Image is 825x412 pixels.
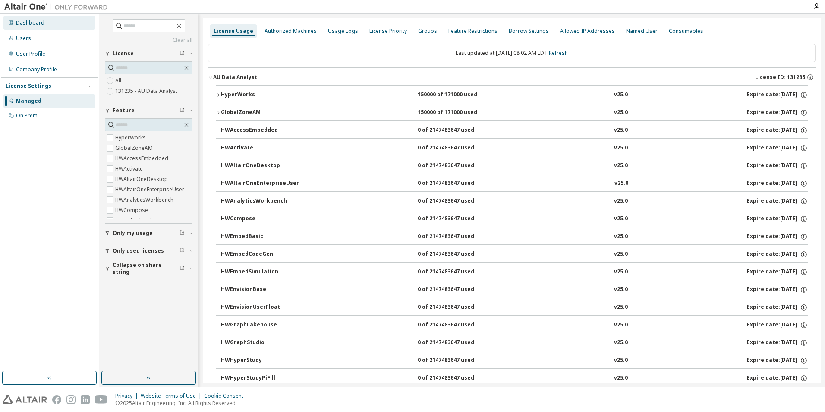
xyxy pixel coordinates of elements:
[614,233,628,241] div: v25.0
[115,164,145,174] label: HWActivate
[669,28,703,35] div: Consumables
[747,197,808,205] div: Expire date: [DATE]
[747,233,808,241] div: Expire date: [DATE]
[221,180,299,187] div: HWAltairOneEnterpriseUser
[179,265,185,272] span: Clear filter
[105,224,192,243] button: Only my usage
[626,28,658,35] div: Named User
[418,304,495,311] div: 0 of 2147483647 used
[105,259,192,278] button: Collapse on share string
[221,374,299,382] div: HWHyperStudyPiFill
[113,107,135,114] span: Feature
[747,144,808,152] div: Expire date: [DATE]
[614,250,628,258] div: v25.0
[141,393,204,399] div: Website Terms of Use
[115,399,249,407] p: © 2025 Altair Engineering, Inc. All Rights Reserved.
[115,216,156,226] label: HWEmbedBasic
[221,286,299,294] div: HWEnvisionBase
[221,280,808,299] button: HWEnvisionBase0 of 2147483647 usedv25.0Expire date:[DATE]
[221,245,808,264] button: HWEmbedCodeGen0 of 2147483647 usedv25.0Expire date:[DATE]
[221,109,299,117] div: GlobalZoneAM
[221,215,299,223] div: HWCompose
[204,393,249,399] div: Cookie Consent
[418,339,495,347] div: 0 of 2147483647 used
[16,51,45,57] div: User Profile
[221,351,808,370] button: HWHyperStudy0 of 2147483647 usedv25.0Expire date:[DATE]
[614,144,628,152] div: v25.0
[221,139,808,158] button: HWActivate0 of 2147483647 usedv25.0Expire date:[DATE]
[614,91,628,99] div: v25.0
[214,28,253,35] div: License Usage
[747,127,808,134] div: Expire date: [DATE]
[614,197,628,205] div: v25.0
[747,286,808,294] div: Expire date: [DATE]
[221,162,299,170] div: HWAltairOneDesktop
[213,74,257,81] div: AU Data Analyst
[179,230,185,237] span: Clear filter
[418,162,495,170] div: 0 of 2147483647 used
[614,304,628,311] div: v25.0
[221,91,299,99] div: HyperWorks
[95,395,107,404] img: youtube.svg
[418,180,495,187] div: 0 of 2147483647 used
[418,197,495,205] div: 0 of 2147483647 used
[369,28,407,35] div: License Priority
[418,233,495,241] div: 0 of 2147483647 used
[418,374,495,382] div: 0 of 2147483647 used
[16,112,38,119] div: On Prem
[221,268,299,276] div: HWEmbedSimulation
[221,227,808,246] button: HWEmbedBasic0 of 2147483647 usedv25.0Expire date:[DATE]
[747,109,808,117] div: Expire date: [DATE]
[3,395,47,404] img: altair_logo.svg
[747,268,808,276] div: Expire date: [DATE]
[115,86,179,96] label: 131235 - AU Data Analyst
[614,180,628,187] div: v25.0
[614,374,628,382] div: v25.0
[448,28,498,35] div: Feature Restrictions
[115,205,150,216] label: HWCompose
[747,162,808,170] div: Expire date: [DATE]
[179,50,185,57] span: Clear filter
[221,298,808,317] button: HWEnvisionUserFloat0 of 2147483647 usedv25.0Expire date:[DATE]
[179,107,185,114] span: Clear filter
[614,268,628,276] div: v25.0
[418,28,437,35] div: Groups
[418,127,495,134] div: 0 of 2147483647 used
[509,28,549,35] div: Borrow Settings
[115,133,148,143] label: HyperWorks
[216,103,808,122] button: GlobalZoneAM150000 of 171000 usedv25.0Expire date:[DATE]
[221,156,808,175] button: HWAltairOneDesktop0 of 2147483647 usedv25.0Expire date:[DATE]
[614,339,628,347] div: v25.0
[115,76,123,86] label: All
[747,250,808,258] div: Expire date: [DATE]
[614,286,628,294] div: v25.0
[16,98,41,105] div: Managed
[418,286,495,294] div: 0 of 2147483647 used
[105,44,192,63] button: License
[216,86,808,105] button: HyperWorks150000 of 171000 usedv25.0Expire date:[DATE]
[113,230,153,237] span: Only my usage
[105,241,192,260] button: Only used licenses
[221,263,808,282] button: HWEmbedSimulation0 of 2147483647 usedv25.0Expire date:[DATE]
[747,321,808,329] div: Expire date: [DATE]
[221,121,808,140] button: HWAccessEmbedded0 of 2147483647 usedv25.0Expire date:[DATE]
[221,192,808,211] button: HWAnalyticsWorkbench0 of 2147483647 usedv25.0Expire date:[DATE]
[115,184,186,195] label: HWAltairOneEnterpriseUser
[4,3,112,11] img: Altair One
[747,304,808,311] div: Expire date: [DATE]
[747,374,808,382] div: Expire date: [DATE]
[221,174,808,193] button: HWAltairOneEnterpriseUser0 of 2147483647 usedv25.0Expire date:[DATE]
[221,209,808,228] button: HWCompose0 of 2147483647 usedv25.0Expire date:[DATE]
[747,215,808,223] div: Expire date: [DATE]
[66,395,76,404] img: instagram.svg
[115,195,175,205] label: HWAnalyticsWorkbench
[418,250,495,258] div: 0 of 2147483647 used
[418,144,495,152] div: 0 of 2147483647 used
[115,153,170,164] label: HWAccessEmbedded
[179,247,185,254] span: Clear filter
[221,369,808,388] button: HWHyperStudyPiFill0 of 2147483647 usedv25.0Expire date:[DATE]
[16,35,31,42] div: Users
[208,68,816,87] button: AU Data AnalystLicense ID: 131235
[221,339,299,347] div: HWGraphStudio
[747,91,808,99] div: Expire date: [DATE]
